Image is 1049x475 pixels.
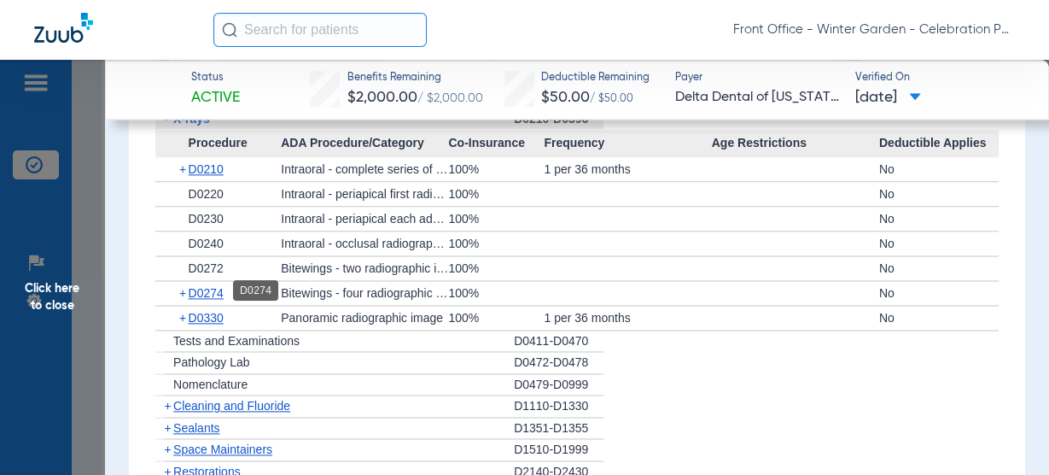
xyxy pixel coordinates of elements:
[514,331,603,353] div: D0411-D0470
[179,306,189,330] span: +
[281,232,448,255] div: Intraoral - occlusal radiographic image
[281,157,448,181] div: Intraoral - complete series of radiographic images
[448,281,544,305] div: 100%
[417,92,483,104] span: / $2,000.00
[179,157,189,181] span: +
[34,13,93,43] img: Zuub Logo
[879,232,999,255] div: No
[189,212,224,226] span: D0230
[590,94,633,104] span: / $50.00
[155,130,281,157] span: Procedure
[544,130,711,157] span: Frequency
[189,237,224,250] span: D0240
[165,443,172,456] span: +
[281,281,448,305] div: Bitewings - four radiographic images
[191,87,240,108] span: Active
[213,13,427,47] input: Search for patients
[514,418,603,440] div: D1351-D1355
[544,157,711,181] div: 1 per 36 months
[675,87,841,108] span: Delta Dental of [US_STATE]
[448,157,544,181] div: 100%
[173,378,248,391] span: Nomenclature
[855,71,1021,86] span: Verified On
[347,71,483,86] span: Benefits Remaining
[733,21,1015,38] span: Front Office - Winter Garden - Celebration Pediatric Dentistry
[879,281,999,305] div: No
[879,157,999,181] div: No
[347,90,417,105] span: $2,000.00
[879,182,999,206] div: No
[281,256,448,280] div: Bitewings - two radiographic images
[514,352,603,374] div: D0472-D0478
[514,374,603,396] div: D0479-D0999
[189,286,224,300] span: D0274
[514,396,603,418] div: D1110-D1330
[281,306,448,330] div: Panoramic radiographic image
[165,421,172,435] span: +
[712,130,879,157] span: Age Restrictions
[448,256,544,280] div: 100%
[879,207,999,231] div: No
[448,207,544,231] div: 100%
[448,306,544,330] div: 100%
[448,232,544,255] div: 100%
[173,334,300,348] span: Tests and Examinations
[233,280,278,301] div: D0274
[879,130,999,157] span: Deductible Applies
[173,443,272,456] span: Space Maintainers
[173,355,250,369] span: Pathology Lab
[189,187,224,201] span: D0220
[281,130,448,157] span: ADA Procedure/Category
[964,393,1049,475] iframe: Chat Widget
[222,22,237,38] img: Search Icon
[514,439,603,461] div: D1510-D1999
[281,207,448,231] div: Intraoral - periapical each additional radiographic image
[855,87,921,108] span: [DATE]
[448,130,544,157] span: Co-Insurance
[179,281,189,305] span: +
[448,182,544,206] div: 100%
[281,182,448,206] div: Intraoral - periapical first radiographic image
[173,399,290,413] span: Cleaning and Fluoride
[879,306,999,330] div: No
[165,399,172,413] span: +
[173,112,210,126] span: X-rays
[191,71,240,86] span: Status
[189,162,224,176] span: D0210
[173,421,219,435] span: Sealants
[541,90,590,105] span: $50.00
[541,71,650,86] span: Deductible Remaining
[165,112,169,126] span: -
[675,71,841,86] span: Payer
[189,261,224,275] span: D0272
[544,306,711,330] div: 1 per 36 months
[879,256,999,280] div: No
[189,311,224,325] span: D0330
